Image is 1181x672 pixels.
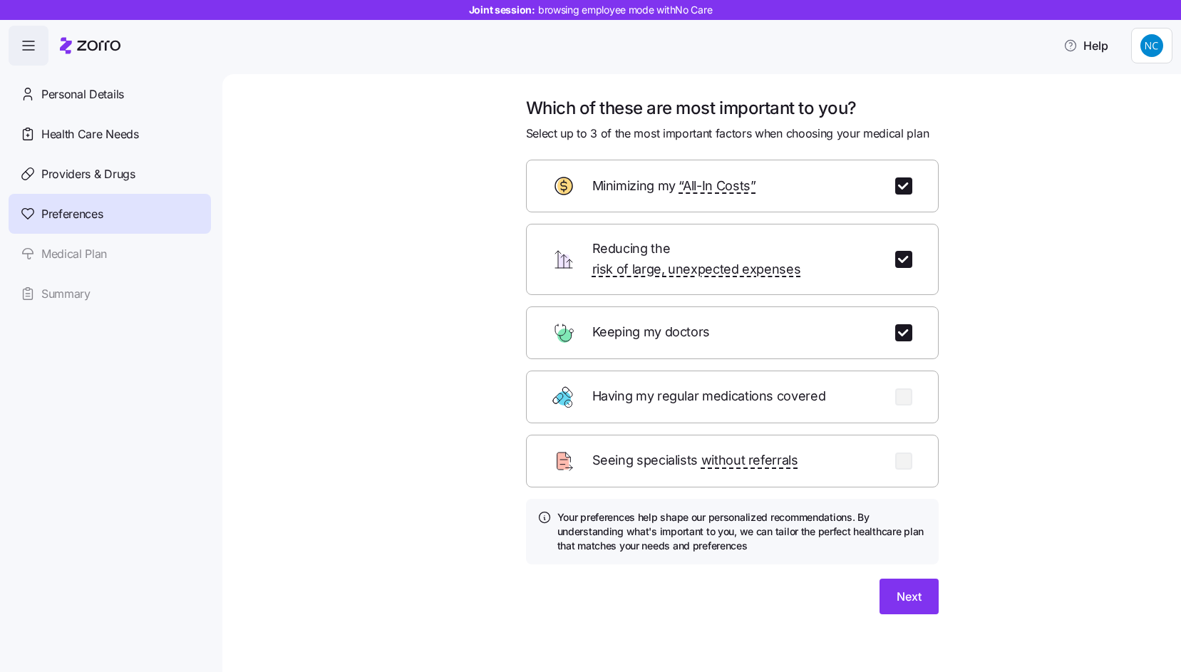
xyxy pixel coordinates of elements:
a: Health Care Needs [9,114,211,154]
h4: Your preferences help shape our personalized recommendations. By understanding what's important t... [557,510,927,554]
span: Next [897,588,922,605]
span: Reducing the [592,239,878,280]
h1: Which of these are most important to you? [526,97,939,119]
span: Seeing specialists [592,450,798,471]
span: browsing employee mode with No Care [538,3,713,17]
button: Next [880,579,939,614]
span: without referrals [701,450,798,471]
a: Providers & Drugs [9,154,211,194]
a: Personal Details [9,74,211,114]
span: Personal Details [41,86,124,103]
button: Help [1052,31,1120,60]
span: Select up to 3 of the most important factors when choosing your medical plan [526,125,929,143]
span: Health Care Needs [41,125,139,143]
span: Preferences [41,205,103,223]
a: Preferences [9,194,211,234]
span: Having my regular medications covered [592,386,829,407]
span: “All-In Costs” [679,176,755,197]
span: Joint session: [469,3,713,17]
span: Minimizing my [592,176,756,197]
span: Providers & Drugs [41,165,135,183]
span: Keeping my doctors [592,322,713,343]
span: Help [1063,37,1108,54]
span: risk of large, unexpected expenses [592,259,801,280]
img: 46f27f428f27a90a830b02e22550909b [1140,34,1163,57]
